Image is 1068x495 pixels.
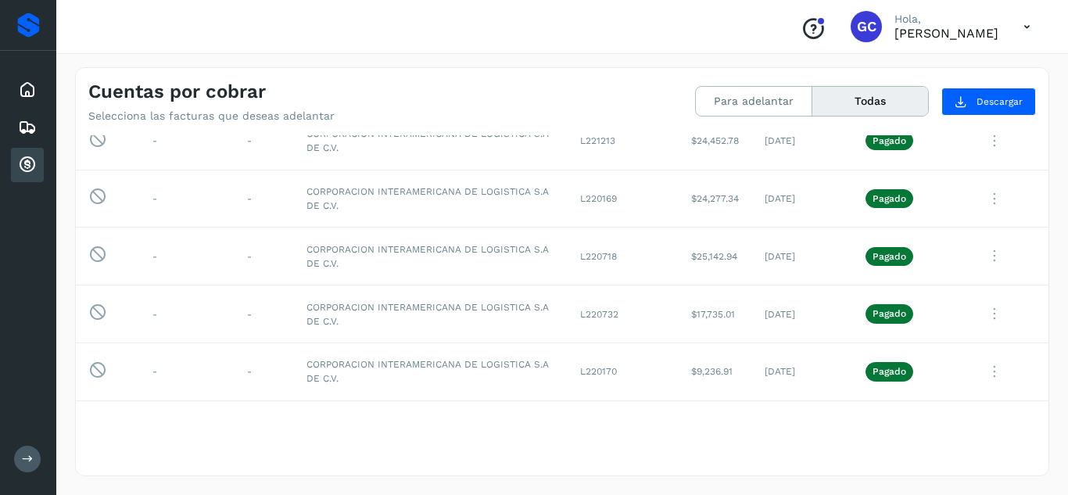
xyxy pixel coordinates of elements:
[88,109,335,123] p: Selecciona las facturas que deseas adelantar
[294,228,568,285] td: CORPORACION INTERAMERICANA DE LOGISTICA S.A DE C.V.
[235,400,294,458] td: -
[568,285,679,343] td: L220732
[696,87,812,116] button: Para adelantar
[140,112,235,170] td: -
[88,81,266,103] h4: Cuentas por cobrar
[568,343,679,400] td: L220170
[140,228,235,285] td: -
[679,285,752,343] td: $17,735.01
[235,343,294,400] td: -
[568,400,679,458] td: L219725
[294,285,568,343] td: CORPORACION INTERAMERICANA DE LOGISTICA S.A DE C.V.
[752,170,853,228] td: [DATE]
[894,26,998,41] p: Genaro Cortez Godínez
[679,112,752,170] td: $24,452.78
[140,343,235,400] td: -
[294,400,568,458] td: CORPORACION INTERAMERICANA DE LOGISTICA S.A DE C.V.
[752,112,853,170] td: [DATE]
[812,87,928,116] button: Todas
[679,400,752,458] td: $54,693.84
[977,95,1023,109] span: Descargar
[235,285,294,343] td: -
[235,170,294,228] td: -
[235,112,294,170] td: -
[941,88,1036,116] button: Descargar
[679,228,752,285] td: $25,142.94
[873,193,906,204] p: Pagado
[752,285,853,343] td: [DATE]
[873,251,906,262] p: Pagado
[11,110,44,145] div: Embarques
[679,170,752,228] td: $24,277.34
[894,13,998,26] p: Hola,
[752,343,853,400] td: [DATE]
[294,112,568,170] td: CORPORACION INTERAMERICANA DE LOGISTICA S.A DE C.V.
[568,112,679,170] td: L221213
[294,170,568,228] td: CORPORACION INTERAMERICANA DE LOGISTICA S.A DE C.V.
[140,285,235,343] td: -
[568,170,679,228] td: L220169
[873,366,906,377] p: Pagado
[568,228,679,285] td: L220718
[11,73,44,107] div: Inicio
[752,400,853,458] td: 26/ago/2025
[235,228,294,285] td: -
[873,135,906,146] p: Pagado
[679,343,752,400] td: $9,236.91
[11,148,44,182] div: Cuentas por cobrar
[140,400,235,458] td: -
[752,228,853,285] td: [DATE]
[140,170,235,228] td: -
[873,308,906,319] p: Pagado
[294,343,568,400] td: CORPORACION INTERAMERICANA DE LOGISTICA S.A DE C.V.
